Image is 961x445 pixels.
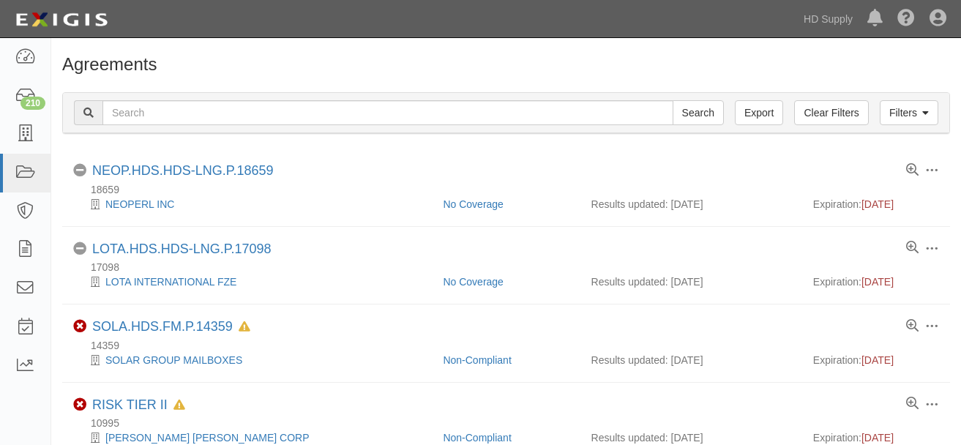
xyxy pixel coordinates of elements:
[92,319,233,334] a: SOLA.HDS.FM.P.14359
[173,400,185,411] i: In Default since 05/22/2024
[735,100,783,125] a: Export
[591,197,791,212] div: Results updated: [DATE]
[861,432,894,444] span: [DATE]
[92,242,271,256] a: LOTA.HDS.HDS-LNG.P.17098
[73,338,950,353] div: 14359
[11,7,112,33] img: logo-5460c22ac91f19d4615b14bd174203de0afe785f0fc80cf4dbbc73dc1793850b.png
[813,197,939,212] div: Expiration:
[73,398,86,411] i: Non-Compliant
[92,319,250,335] div: SOLA.HDS.FM.P.14359
[92,397,185,414] div: RISK TIER II
[861,354,894,366] span: [DATE]
[105,432,310,444] a: [PERSON_NAME] [PERSON_NAME] CORP
[796,4,860,34] a: HD Supply
[73,182,950,197] div: 18659
[73,260,950,274] div: 17098
[880,100,938,125] a: Filters
[20,97,45,110] div: 210
[813,274,939,289] div: Expiration:
[73,416,950,430] div: 10995
[73,430,432,445] div: JONES STEPHENS CORP
[906,397,919,411] a: View results summary
[73,353,432,367] div: SOLAR GROUP MAILBOXES
[861,198,894,210] span: [DATE]
[794,100,868,125] a: Clear Filters
[443,198,504,210] a: No Coverage
[73,274,432,289] div: LOTA INTERNATIONAL FZE
[443,432,511,444] a: Non-Compliant
[906,164,919,177] a: View results summary
[239,322,250,332] i: In Default since 04/22/2024
[102,100,673,125] input: Search
[73,320,86,333] i: Non-Compliant
[443,354,511,366] a: Non-Compliant
[897,10,915,28] i: Help Center - Complianz
[861,276,894,288] span: [DATE]
[73,197,432,212] div: NEOPERL INC
[105,354,242,366] a: SOLAR GROUP MAILBOXES
[673,100,724,125] input: Search
[813,353,939,367] div: Expiration:
[105,198,174,210] a: NEOPERL INC
[105,276,236,288] a: LOTA INTERNATIONAL FZE
[92,163,273,178] a: NEOP.HDS.HDS-LNG.P.18659
[73,242,86,255] i: No Coverage
[443,276,504,288] a: No Coverage
[591,430,791,445] div: Results updated: [DATE]
[591,353,791,367] div: Results updated: [DATE]
[906,242,919,255] a: View results summary
[62,55,950,74] h1: Agreements
[92,163,273,179] div: NEOP.HDS.HDS-LNG.P.18659
[813,430,939,445] div: Expiration:
[92,397,168,412] a: RISK TIER II
[73,164,86,177] i: No Coverage
[906,320,919,333] a: View results summary
[591,274,791,289] div: Results updated: [DATE]
[92,242,271,258] div: LOTA.HDS.HDS-LNG.P.17098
